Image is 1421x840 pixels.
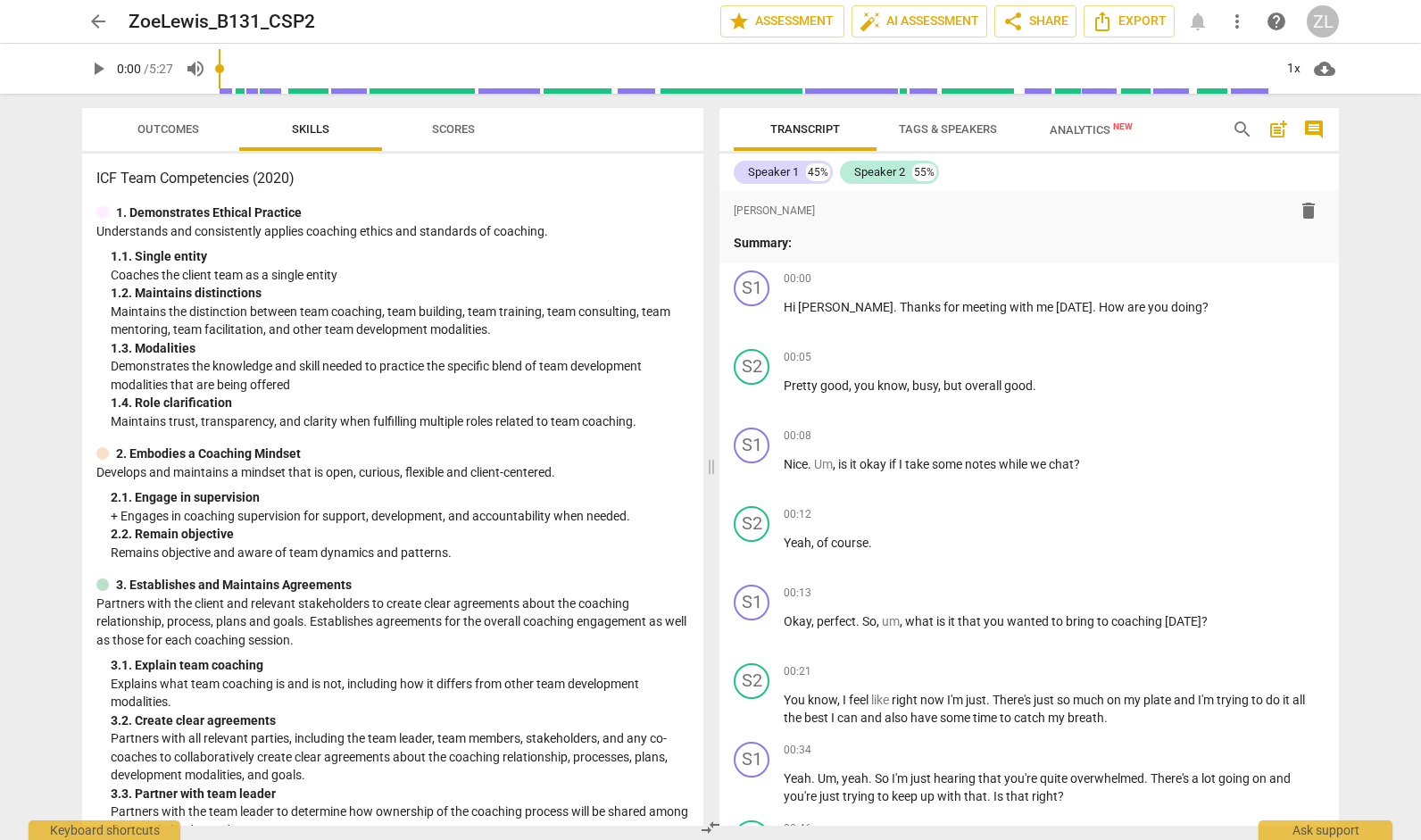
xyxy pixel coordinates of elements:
span: busy [912,378,938,393]
span: that [978,771,1004,786]
div: Change speaker [734,585,769,620]
span: take [905,457,932,471]
span: 00:12 [784,507,811,522]
span: 00:21 [784,664,811,679]
span: to [877,789,892,803]
span: I [899,457,905,471]
p: Partners with all relevant parties, including the team leader, team members, stakeholders, and an... [111,729,689,785]
span: you [1148,300,1171,314]
span: 00:05 [784,350,811,365]
span: share [1002,11,1024,32]
span: wanted [1007,614,1051,628]
span: so [1057,693,1073,707]
span: breath [1068,711,1104,725]
span: 0:00 [117,62,141,76]
span: help [1266,11,1287,32]
span: post_add [1267,119,1289,140]
p: Develops and maintains a mindset that is open, curious, flexible and client-centered. [96,463,689,482]
span: it [948,614,958,628]
div: Change speaker [734,663,769,699]
span: I [843,693,849,707]
span: hearing [934,771,978,786]
span: perfect [817,614,856,628]
span: to [1097,614,1111,628]
span: on [1107,693,1124,707]
span: . [893,300,900,314]
span: just [966,693,986,707]
span: Filler word [871,693,892,707]
div: 1. 4. Role clarification [111,394,689,412]
span: Export [1092,11,1167,32]
span: overwhelmed [1070,771,1144,786]
span: . [868,771,875,786]
span: is [838,457,850,471]
div: 3. 2. Create clear agreements [111,711,689,730]
span: New [1113,121,1133,131]
span: but [943,378,965,393]
span: what [905,614,936,628]
span: Pretty [784,378,820,393]
p: Coaches the client team as a single entity [111,266,689,285]
span: , [907,378,912,393]
span: the [784,711,804,725]
span: my [1048,711,1068,725]
span: 00:34 [784,743,811,758]
span: lot [1201,771,1218,786]
span: auto_fix_high [860,11,881,32]
span: search [1232,119,1253,140]
span: and [860,711,885,725]
div: 1x [1276,54,1310,83]
span: / 5:27 [144,62,173,76]
div: Ask support [1259,820,1392,840]
div: Speaker 1 [748,163,799,181]
span: How [1099,300,1127,314]
span: good [1004,378,1033,393]
span: know [877,378,907,393]
span: we [1030,457,1049,471]
button: Export [1084,5,1175,37]
span: , [900,614,905,628]
div: Change speaker [734,742,769,778]
span: meeting [962,300,1010,314]
p: Explains what team coaching is and is not, including how it differs from other team development m... [111,675,689,711]
span: , [837,693,843,707]
span: Nice [784,457,808,471]
p: Partners with the team leader to determine how ownership of the coaching process will be shared a... [111,803,689,839]
span: 00:08 [784,428,811,444]
p: Partners with the client and relevant stakeholders to create clear agreements about the coaching ... [96,595,689,650]
span: now [920,693,947,707]
strong: Summary: [734,236,792,250]
span: Tags & Speakers [899,122,997,136]
span: you're [1004,771,1040,786]
span: Yeah [784,771,811,786]
span: overall [965,378,1004,393]
span: You [784,693,808,707]
span: notes [965,457,999,471]
span: quite [1040,771,1070,786]
p: 2. Embodies a Coaching Mindset [116,445,301,463]
p: 1. Demonstrates Ethical Practice [116,204,302,222]
span: Transcript [770,122,840,136]
span: volume_up [185,58,206,79]
p: + Engages in coaching supervision for support, development, and accountability when needed. [111,507,689,526]
span: cloud_download [1314,58,1335,79]
div: 3. 1. Explain team coaching [111,656,689,675]
p: Understands and consistently applies coaching ethics and standards of coaching. [96,222,689,241]
span: So [862,614,877,628]
span: compare_arrows [700,817,721,838]
span: Thanks [900,300,943,314]
span: . [868,536,872,550]
span: ? [1201,614,1208,628]
p: 3. Establishes and Maintains Agreements [116,576,352,595]
span: good [820,378,849,393]
span: 00:00 [784,271,811,287]
span: , [938,378,943,393]
button: Assessment [720,5,844,37]
span: you [854,378,877,393]
span: Is [993,789,1006,803]
span: Scores [432,122,475,136]
button: Play [82,53,114,85]
span: do [1266,693,1283,707]
span: . [1144,771,1151,786]
span: . [856,614,862,628]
